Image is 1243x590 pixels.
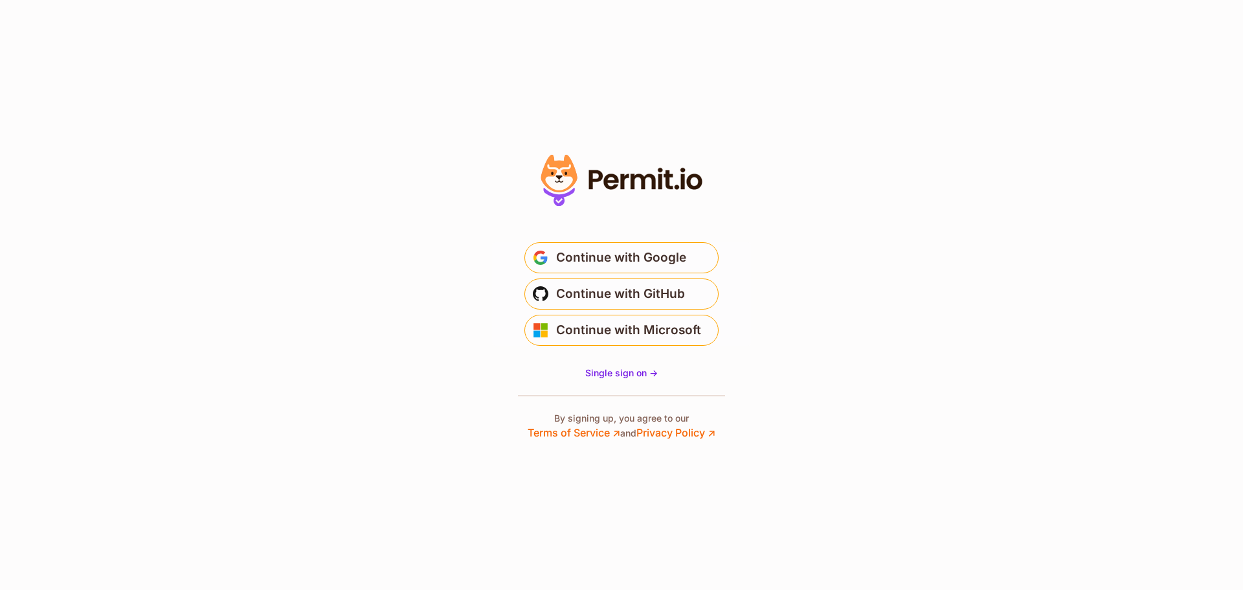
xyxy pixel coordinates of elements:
span: Single sign on -> [585,367,658,378]
a: Terms of Service ↗ [528,426,620,439]
button: Continue with Google [524,242,719,273]
span: Continue with GitHub [556,284,685,304]
p: By signing up, you agree to our and [528,412,715,440]
a: Privacy Policy ↗ [636,426,715,439]
button: Continue with GitHub [524,278,719,310]
button: Continue with Microsoft [524,315,719,346]
span: Continue with Google [556,247,686,268]
a: Single sign on -> [585,367,658,380]
span: Continue with Microsoft [556,320,701,341]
